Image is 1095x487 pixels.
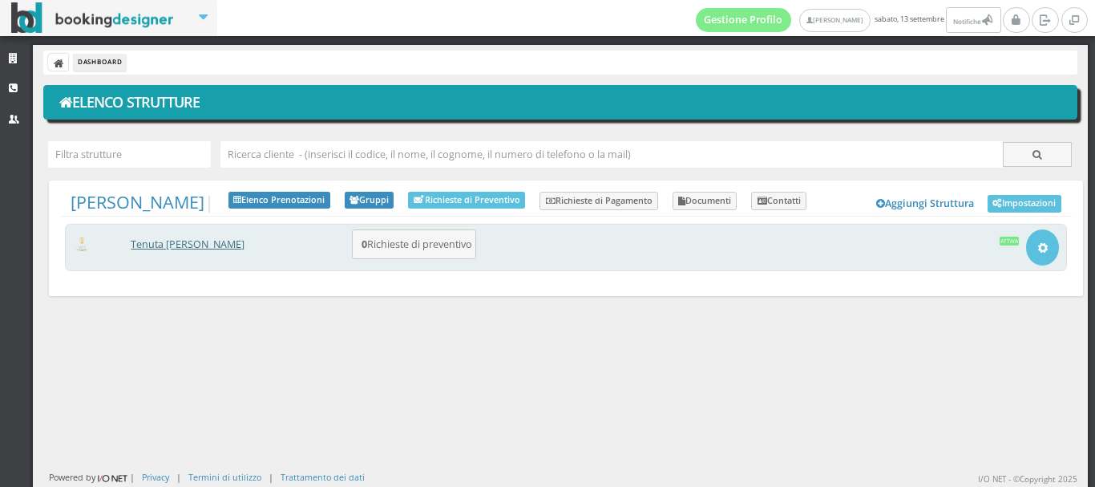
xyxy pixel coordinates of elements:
[95,472,130,485] img: ionet_small_logo.png
[73,237,91,251] img: c17ce5f8a98d11e9805da647fc135771_max100.png
[696,8,792,32] a: Gestione Profilo
[799,9,871,32] a: [PERSON_NAME]
[673,192,737,211] a: Documenti
[357,238,472,250] h5: Richieste di preventivo
[281,471,365,483] a: Trattamento dei dati
[868,192,984,216] a: Aggiungi Struttura
[142,471,169,483] a: Privacy
[49,471,135,485] div: Powered by |
[539,192,658,211] a: Richieste di Pagamento
[362,237,367,251] b: 0
[220,141,1003,168] input: Ricerca cliente - (inserisci il codice, il nome, il cognome, il numero di telefono o la mail)
[269,471,273,483] div: |
[71,192,214,213] span: |
[696,7,1004,33] span: sabato, 13 settembre
[408,192,525,209] a: Richieste di Preventivo
[228,192,330,209] a: Elenco Prenotazioni
[55,89,1067,116] h1: Elenco Strutture
[345,192,394,209] a: Gruppi
[946,7,1000,33] button: Notifiche
[751,192,806,211] a: Contatti
[176,471,181,483] div: |
[74,54,126,71] li: Dashboard
[188,471,261,483] a: Termini di utilizzo
[131,237,244,251] a: Tenuta [PERSON_NAME]
[48,141,210,168] input: Filtra strutture
[11,2,174,34] img: BookingDesigner.com
[71,190,204,213] a: [PERSON_NAME]
[1000,237,1020,245] div: Attiva
[352,229,476,259] button: 0Richieste di preventivo
[988,195,1061,213] a: Impostazioni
